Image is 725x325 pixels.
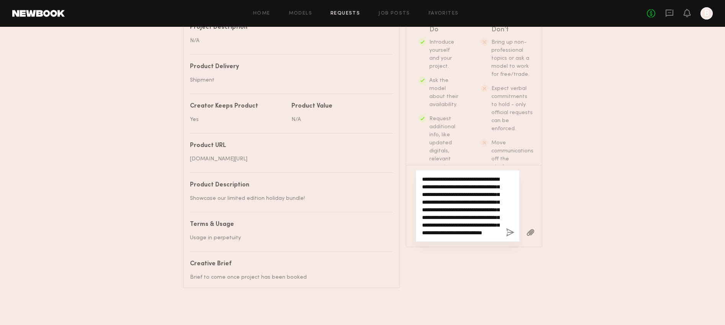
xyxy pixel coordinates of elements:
span: Introduce yourself and your project. [429,40,454,69]
div: N/A [190,37,387,45]
span: Bring up non-professional topics or ask a model to work for free/trade. [491,40,529,77]
div: [DOMAIN_NAME][URL] [190,155,387,163]
a: Models [289,11,312,16]
span: Ask the model about their availability. [429,78,458,107]
div: Yes [190,116,286,124]
div: Usage in perpetuity [190,234,387,242]
div: Project Description [190,24,387,31]
div: Shipment [190,76,387,84]
a: B [700,7,713,20]
div: Do [429,24,459,35]
div: Product Description [190,182,387,188]
div: N/A [291,116,387,124]
a: Home [253,11,270,16]
a: Requests [331,11,360,16]
div: Product Value [291,103,387,109]
div: Brief to come once project has been booked [190,273,387,281]
span: Move communications off the platform. [491,140,534,170]
div: Product Delivery [190,64,387,70]
span: Expect verbal commitments to hold - only official requests can be enforced. [491,86,533,131]
div: Don’t [491,24,534,35]
span: Request additional info, like updated digitals, relevant experience, other skills, etc. [429,116,459,186]
div: Creative Brief [190,261,387,267]
div: Showcase our limited edition holiday bundle! [190,194,387,203]
a: Favorites [429,11,459,16]
div: Terms & Usage [190,222,387,228]
a: Job Posts [378,11,410,16]
div: Product URL [190,143,387,149]
div: Creator Keeps Product [190,103,286,109]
